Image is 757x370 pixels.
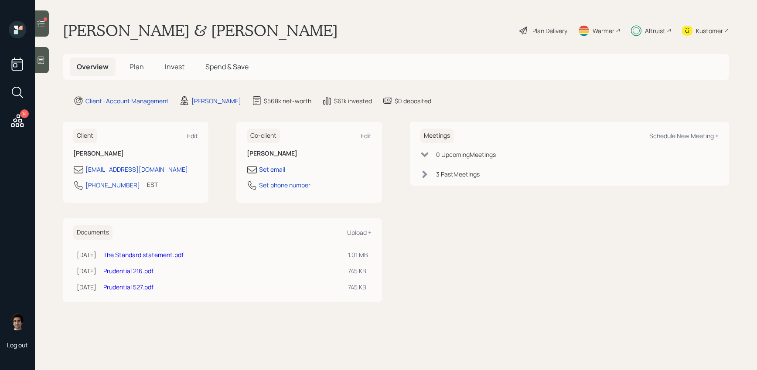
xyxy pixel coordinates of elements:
[420,129,454,143] h6: Meetings
[645,26,665,35] div: Altruist
[77,250,96,259] div: [DATE]
[649,132,719,140] div: Schedule New Meeting +
[77,282,96,292] div: [DATE]
[205,62,249,71] span: Spend & Save
[436,170,480,179] div: 3 Past Meeting s
[103,251,184,259] a: The Standard statement.pdf
[259,165,285,174] div: Set email
[348,250,368,259] div: 1.01 MB
[9,313,26,330] img: harrison-schaefer-headshot-2.png
[247,129,280,143] h6: Co-client
[436,150,496,159] div: 0 Upcoming Meeting s
[73,150,198,157] h6: [PERSON_NAME]
[85,96,169,105] div: Client · Account Management
[73,129,97,143] h6: Client
[395,96,431,105] div: $0 deposited
[593,26,614,35] div: Warmer
[147,180,158,189] div: EST
[259,180,310,190] div: Set phone number
[85,180,140,190] div: [PHONE_NUMBER]
[103,283,153,291] a: Prudential 527.pdf
[20,109,29,118] div: 14
[103,267,153,275] a: Prudential 216.pdf
[165,62,184,71] span: Invest
[191,96,241,105] div: [PERSON_NAME]
[696,26,723,35] div: Kustomer
[361,132,372,140] div: Edit
[73,225,113,240] h6: Documents
[63,21,338,40] h1: [PERSON_NAME] & [PERSON_NAME]
[334,96,372,105] div: $61k invested
[247,150,372,157] h6: [PERSON_NAME]
[130,62,144,71] span: Plan
[7,341,28,349] div: Log out
[532,26,567,35] div: Plan Delivery
[347,228,372,237] div: Upload +
[77,266,96,275] div: [DATE]
[348,266,368,275] div: 745 KB
[264,96,311,105] div: $568k net-worth
[85,165,188,174] div: [EMAIL_ADDRESS][DOMAIN_NAME]
[187,132,198,140] div: Edit
[77,62,109,71] span: Overview
[348,282,368,292] div: 745 KB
